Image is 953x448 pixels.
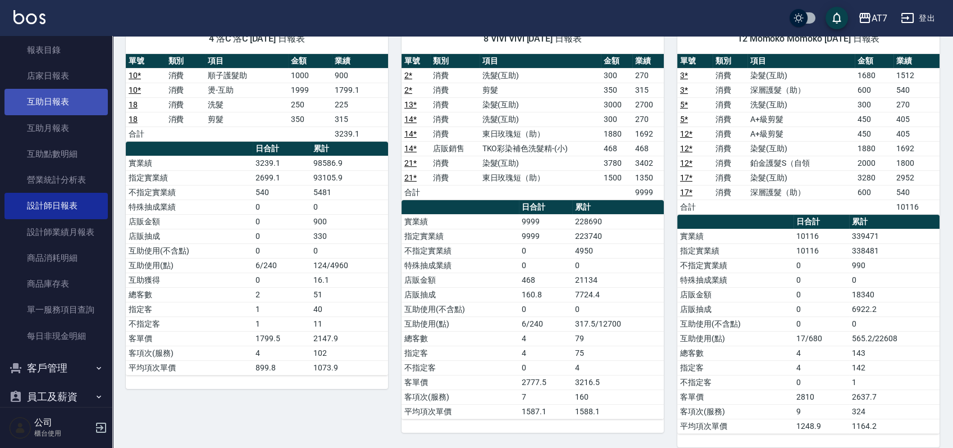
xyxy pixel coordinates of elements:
a: 18 [129,100,138,109]
td: 142 [849,360,940,375]
td: 79 [572,331,664,346]
th: 業績 [893,54,940,69]
td: 0 [253,229,311,243]
table: a dense table [126,142,388,375]
td: 東日玫瑰短（助） [480,170,601,185]
td: 0 [253,214,311,229]
a: 設計師業績月報表 [4,219,108,245]
td: 540 [893,185,940,200]
td: 3239.1 [253,156,311,170]
td: 特殊抽成業績 [402,258,519,273]
td: 1073.9 [311,360,388,375]
td: 990 [849,258,940,273]
td: 160.8 [519,287,572,302]
td: 223740 [572,229,664,243]
td: 實業績 [677,229,794,243]
td: TKO彩染補色洗髮精-(小) [480,141,601,156]
td: 店販抽成 [402,287,519,302]
th: 類別 [713,54,748,69]
td: 客單價 [126,331,253,346]
td: 互助使用(不含點) [677,316,794,331]
td: 0 [794,316,849,331]
td: 實業績 [126,156,253,170]
td: 消費 [166,83,206,97]
td: 指定實業績 [402,229,519,243]
a: 設計師日報表 [4,193,108,219]
td: 深層護髮（助） [747,185,855,200]
td: 468 [601,141,632,156]
td: 450 [855,112,893,126]
td: 350 [601,83,632,97]
th: 單號 [677,54,713,69]
td: 300 [601,68,632,83]
td: 實業績 [402,214,519,229]
td: 指定客 [402,346,519,360]
table: a dense table [402,200,664,419]
td: 4 [519,346,572,360]
a: 報表目錄 [4,37,108,63]
td: 6/240 [253,258,311,273]
button: AT7 [854,7,892,30]
td: 不指定客 [126,316,253,331]
td: 染髮(互助) [747,170,855,185]
th: 單號 [402,54,430,69]
td: 2000 [855,156,893,170]
th: 項目 [205,54,288,69]
td: 270 [632,68,664,83]
td: 染髮(互助) [747,141,855,156]
td: 店販金額 [126,214,253,229]
td: 3239.1 [332,126,388,141]
td: 店販抽成 [126,229,253,243]
td: 消費 [430,170,480,185]
td: 消費 [713,170,748,185]
td: 0 [849,316,940,331]
button: 登出 [896,8,940,29]
th: 金額 [601,54,632,69]
td: 東日玫瑰短（助） [480,126,601,141]
a: 營業統計分析表 [4,167,108,193]
td: 消費 [430,83,480,97]
td: 565.2/22608 [849,331,940,346]
td: 指定客 [677,360,794,375]
td: 2777.5 [519,375,572,390]
th: 類別 [430,54,480,69]
td: A+級剪髮 [747,112,855,126]
td: 0 [519,258,572,273]
td: 洗髮(互助) [480,112,601,126]
td: 9 [794,404,849,419]
a: 18 [129,115,138,124]
a: 單一服務項目查詢 [4,297,108,323]
td: 消費 [713,156,748,170]
td: 消費 [713,126,748,141]
td: 0 [253,273,311,287]
p: 櫃台使用 [34,428,92,438]
td: 順子護髮助 [205,68,288,83]
td: 18340 [849,287,940,302]
a: 互助月報表 [4,115,108,141]
td: 7 [519,390,572,404]
td: 75 [572,346,664,360]
span: 4 洛C 洛C [DATE] 日報表 [139,33,375,44]
td: 540 [253,185,311,200]
td: 9999 [519,214,572,229]
td: 0 [519,360,572,375]
td: 互助使用(點) [126,258,253,273]
td: 40 [311,302,388,316]
td: 剪髮 [480,83,601,97]
td: 洗髮 [205,97,288,112]
td: 互助獲得 [126,273,253,287]
td: 900 [311,214,388,229]
td: 1 [849,375,940,390]
td: 合計 [677,200,713,214]
th: 項目 [480,54,601,69]
td: 染髮(互助) [747,68,855,83]
td: 324 [849,404,940,419]
td: 2700 [632,97,664,112]
table: a dense table [677,215,940,434]
td: 平均項次單價 [126,360,253,375]
td: 1692 [893,141,940,156]
td: 4950 [572,243,664,258]
td: 899.8 [253,360,311,375]
td: 總客數 [677,346,794,360]
td: 16.1 [311,273,388,287]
